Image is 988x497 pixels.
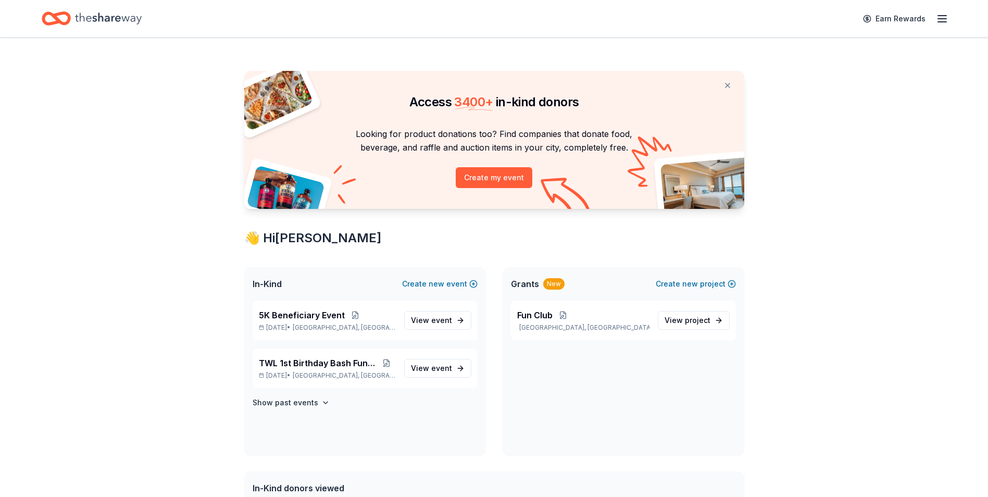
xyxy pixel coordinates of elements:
[431,364,452,372] span: event
[402,278,478,290] button: Createnewevent
[293,324,395,332] span: [GEOGRAPHIC_DATA], [GEOGRAPHIC_DATA]
[431,316,452,325] span: event
[541,178,593,217] img: Curvy arrow
[543,278,565,290] div: New
[259,309,345,321] span: 5K Beneficiary Event
[244,230,744,246] div: 👋 Hi [PERSON_NAME]
[253,396,330,409] button: Show past events
[429,278,444,290] span: new
[253,396,318,409] h4: Show past events
[665,314,710,327] span: View
[517,309,553,321] span: Fun Club
[511,278,539,290] span: Grants
[682,278,698,290] span: new
[456,167,532,188] button: Create my event
[404,359,471,378] a: View event
[411,362,452,375] span: View
[411,314,452,327] span: View
[42,6,142,31] a: Home
[685,316,710,325] span: project
[259,324,396,332] p: [DATE] •
[259,371,396,380] p: [DATE] •
[259,357,378,369] span: TWL 1st Birthday Bash Fundraiser
[404,311,471,330] a: View event
[409,94,579,109] span: Access in-kind donors
[857,9,932,28] a: Earn Rewards
[658,311,730,330] a: View project
[253,482,487,494] div: In-Kind donors viewed
[656,278,736,290] button: Createnewproject
[293,371,395,380] span: [GEOGRAPHIC_DATA], [GEOGRAPHIC_DATA]
[257,127,732,155] p: Looking for product donations too? Find companies that donate food, beverage, and raffle and auct...
[454,94,493,109] span: 3400 +
[253,278,282,290] span: In-Kind
[517,324,649,332] p: [GEOGRAPHIC_DATA], [GEOGRAPHIC_DATA]
[232,65,314,131] img: Pizza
